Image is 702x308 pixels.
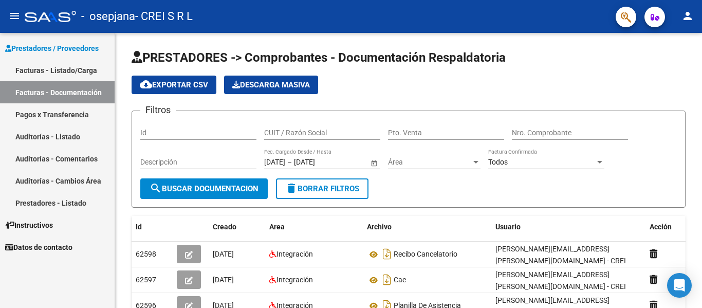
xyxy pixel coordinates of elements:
app-download-masive: Descarga masiva de comprobantes (adjuntos) [224,76,318,94]
datatable-header-cell: Area [265,216,363,238]
span: Borrar Filtros [285,184,359,193]
span: Recibo Cancelatorio [394,250,457,259]
span: PRESTADORES -> Comprobantes - Documentación Respaldatoria [132,50,506,65]
button: Descarga Masiva [224,76,318,94]
span: Archivo [367,223,392,231]
span: Exportar CSV [140,80,208,89]
mat-icon: delete [285,182,298,194]
span: Cae [394,276,406,284]
span: [DATE] [213,276,234,284]
span: Creado [213,223,236,231]
mat-icon: cloud_download [140,78,152,90]
span: Área [388,158,471,167]
span: [PERSON_NAME][EMAIL_ADDRESS][PERSON_NAME][DOMAIN_NAME] - CREI S.R.L. --- [495,270,626,302]
datatable-header-cell: Creado [209,216,265,238]
span: Integración [276,250,313,258]
datatable-header-cell: Archivo [363,216,491,238]
datatable-header-cell: Id [132,216,173,238]
span: 62597 [136,276,156,284]
div: Open Intercom Messenger [667,273,692,298]
datatable-header-cell: Usuario [491,216,645,238]
button: Exportar CSV [132,76,216,94]
span: – [287,158,292,167]
mat-icon: person [681,10,694,22]
datatable-header-cell: Acción [645,216,697,238]
i: Descargar documento [380,246,394,262]
span: Descarga Masiva [232,80,310,89]
span: - osepjana [81,5,135,28]
span: Area [269,223,285,231]
mat-icon: menu [8,10,21,22]
mat-icon: search [150,182,162,194]
span: Todos [488,158,508,166]
span: Id [136,223,142,231]
span: [PERSON_NAME][EMAIL_ADDRESS][PERSON_NAME][DOMAIN_NAME] - CREI S.R.L. --- [495,245,626,277]
span: Acción [650,223,672,231]
h3: Filtros [140,103,176,117]
button: Buscar Documentacion [140,178,268,199]
button: Open calendar [368,157,379,168]
span: Usuario [495,223,521,231]
span: [DATE] [213,250,234,258]
span: Buscar Documentacion [150,184,258,193]
input: End date [294,158,344,167]
input: Start date [264,158,285,167]
i: Descargar documento [380,271,394,288]
span: - CREI S R L [135,5,193,28]
span: Prestadores / Proveedores [5,43,99,54]
button: Borrar Filtros [276,178,368,199]
span: Integración [276,276,313,284]
span: 62598 [136,250,156,258]
span: Datos de contacto [5,242,72,253]
span: Instructivos [5,220,53,231]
